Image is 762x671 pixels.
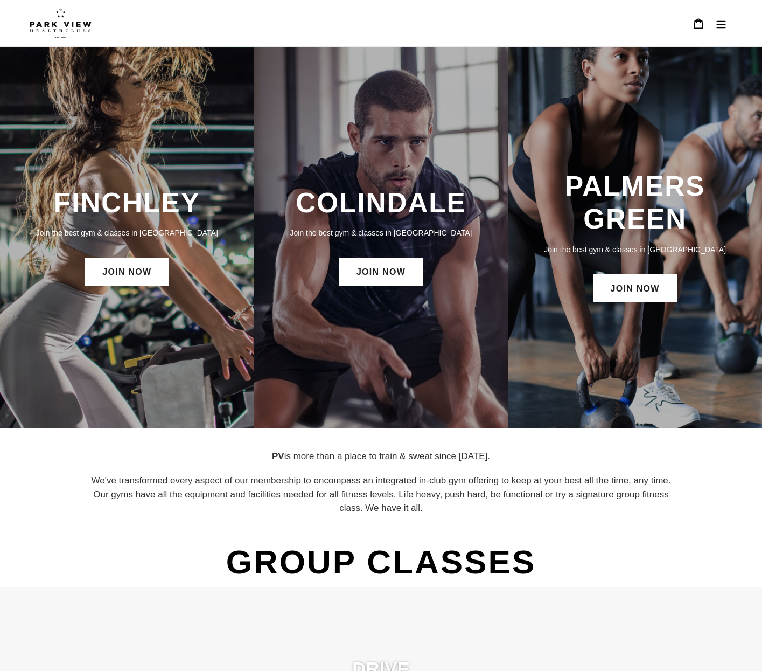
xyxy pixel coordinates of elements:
strong: PV [272,451,284,461]
a: JOIN NOW: Colindale Membership [339,258,423,286]
h3: FINCHLEY [11,186,243,219]
button: Menu [710,12,732,35]
p: Join the best gym & classes in [GEOGRAPHIC_DATA] [11,227,243,239]
img: Park view health clubs is a gym near you. [30,8,92,38]
a: JOIN NOW: Palmers Green Membership [593,274,677,302]
p: Join the best gym & classes in [GEOGRAPHIC_DATA] [519,244,751,255]
p: is more than a place to train & sweat since [DATE]. [88,449,675,464]
p: Join the best gym & classes in [GEOGRAPHIC_DATA] [265,227,498,239]
a: JOIN NOW: Finchley Membership [85,258,169,286]
span: GROUP CLASSES [223,537,539,587]
p: We've transformed every aspect of our membership to encompass an integrated in-club gym offering ... [88,474,675,515]
h3: PALMERS GREEN [519,170,751,236]
h3: COLINDALE [265,186,498,219]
